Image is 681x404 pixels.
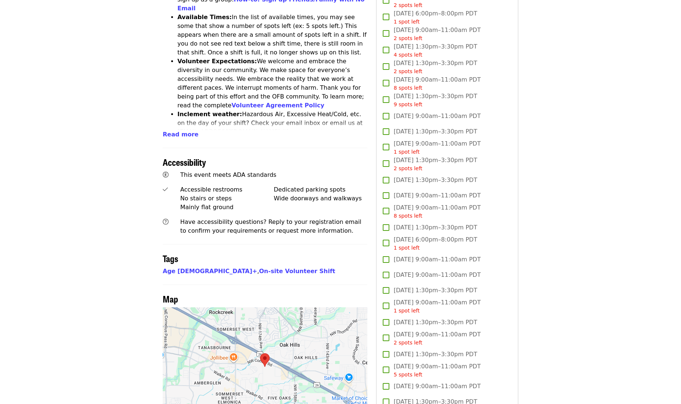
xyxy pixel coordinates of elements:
div: Wide doorways and walkways [274,194,367,203]
span: [DATE] 1:30pm–3:30pm PDT [394,42,477,59]
span: [DATE] 1:30pm–3:30pm PDT [394,318,477,327]
li: We welcome and embrace the diversity in our community. We make space for everyone’s accessibility... [177,57,367,110]
span: [DATE] 9:00am–11:00am PDT [394,75,481,92]
a: On-site Volunteer Shift [259,268,335,275]
span: 2 spots left [394,165,422,171]
span: Map [163,292,178,305]
span: 1 spot left [394,149,420,155]
span: [DATE] 1:30pm–3:30pm PDT [394,223,477,232]
span: [DATE] 1:30pm–3:30pm PDT [394,59,477,75]
span: [DATE] 9:00am–11:00am PDT [394,362,481,379]
span: [DATE] 9:00am–11:00am PDT [394,203,481,220]
span: 1 spot left [394,19,420,25]
span: , [163,268,259,275]
span: [DATE] 1:30pm–3:30pm PDT [394,92,477,108]
span: [DATE] 9:00am–11:00am PDT [394,382,481,391]
a: Age [DEMOGRAPHIC_DATA]+ [163,268,257,275]
span: [DATE] 9:00am–11:00am PDT [394,255,481,264]
span: 2 spots left [394,340,422,346]
strong: Available Times: [177,14,232,21]
span: [DATE] 9:00am–11:00am PDT [394,330,481,347]
span: 5 spots left [394,372,422,378]
div: Dedicated parking spots [274,185,367,194]
span: [DATE] 9:00am–11:00am PDT [394,139,481,156]
div: Mainly flat ground [180,203,274,212]
span: 1 spot left [394,308,420,314]
i: check icon [163,186,168,193]
span: This event meets ADA standards [180,171,277,178]
strong: Volunteer Expectations: [177,58,257,65]
span: [DATE] 1:30pm–3:30pm PDT [394,286,477,295]
span: Have accessibility questions? Reply to your registration email to confirm your requirements or re... [180,218,361,234]
span: 8 spots left [394,85,422,91]
span: 4 spots left [394,52,422,58]
i: question-circle icon [163,218,169,225]
a: Volunteer Agreement Policy [231,102,324,109]
span: [DATE] 9:00am–11:00am PDT [394,191,481,200]
span: [DATE] 1:30pm–3:30pm PDT [394,176,477,185]
strong: Inclement weather: [177,111,242,118]
span: 2 spots left [394,35,422,41]
div: No stairs or steps [180,194,274,203]
li: In the list of available times, you may see some that show a number of spots left (ex: 5 spots le... [177,13,367,57]
span: [DATE] 9:00am–11:00am PDT [394,298,481,315]
button: Read more [163,130,198,139]
span: [DATE] 1:30pm–3:30pm PDT [394,127,477,136]
span: 2 spots left [394,2,422,8]
span: [DATE] 9:00am–11:00am PDT [394,26,481,42]
span: 1 spot left [394,245,420,251]
span: Tags [163,252,178,265]
span: Read more [163,131,198,138]
div: Accessible restrooms [180,185,274,194]
li: Hazardous Air, Excessive Heat/Cold, etc. on the day of your shift? Check your email inbox or emai... [177,110,367,154]
span: [DATE] 9:00am–11:00am PDT [394,271,481,279]
span: 9 spots left [394,101,422,107]
span: 2 spots left [394,68,422,74]
span: [DATE] 6:00pm–8:00pm PDT [394,9,477,26]
span: [DATE] 1:30pm–3:30pm PDT [394,350,477,359]
span: 8 spots left [394,213,422,219]
span: Accessibility [163,155,206,168]
span: [DATE] 1:30pm–3:30pm PDT [394,156,477,172]
span: [DATE] 6:00pm–8:00pm PDT [394,235,477,252]
i: universal-access icon [163,171,169,178]
span: [DATE] 9:00am–11:00am PDT [394,112,481,121]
